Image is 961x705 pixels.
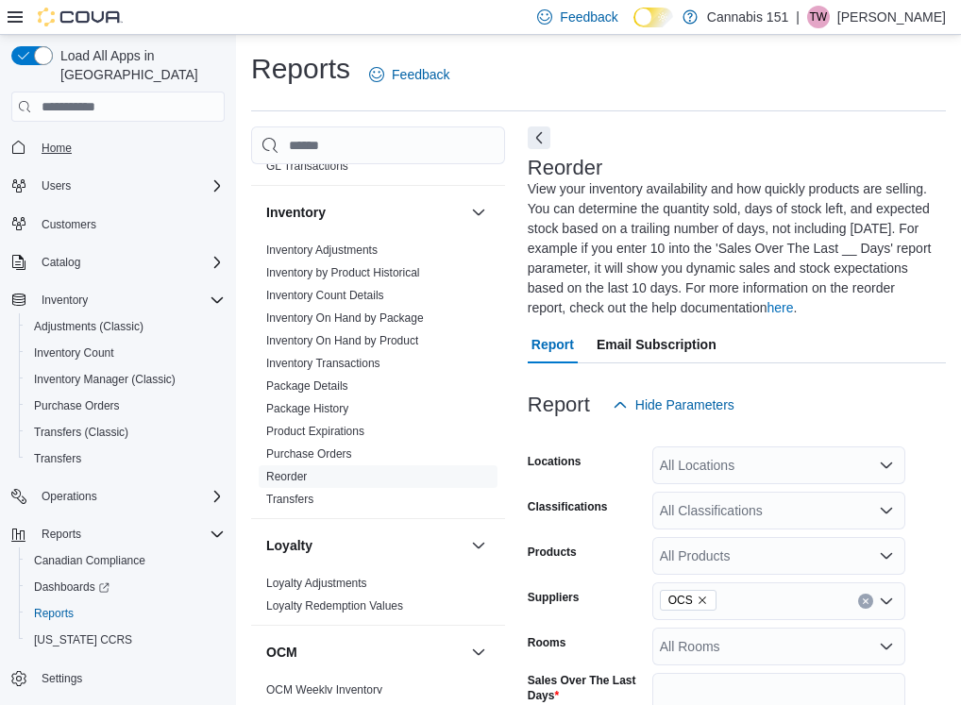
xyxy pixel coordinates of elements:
[19,627,232,653] button: [US_STATE] CCRS
[26,368,225,391] span: Inventory Manager (Classic)
[34,345,114,361] span: Inventory Count
[34,523,225,546] span: Reports
[266,470,307,483] a: Reorder
[19,366,232,393] button: Inventory Manager (Classic)
[26,447,225,470] span: Transfers
[26,421,225,444] span: Transfers (Classic)
[266,159,348,173] a: GL Transactions
[796,6,800,28] p: |
[266,402,348,415] a: Package History
[810,6,828,28] span: TW
[467,641,490,663] button: OCM
[42,217,96,232] span: Customers
[34,485,105,508] button: Operations
[34,485,225,508] span: Operations
[467,201,490,224] button: Inventory
[26,421,136,444] a: Transfers (Classic)
[560,8,617,26] span: Feedback
[19,600,232,627] button: Reports
[251,239,505,518] div: Inventory
[26,549,225,572] span: Canadian Compliance
[26,315,151,338] a: Adjustments (Classic)
[26,368,183,391] a: Inventory Manager (Classic)
[34,289,225,311] span: Inventory
[34,451,81,466] span: Transfers
[266,536,312,555] h3: Loyalty
[4,173,232,199] button: Users
[34,579,110,595] span: Dashboards
[858,594,873,609] button: Clear input
[528,126,550,149] button: Next
[19,445,232,472] button: Transfers
[633,8,673,27] input: Dark Mode
[34,632,132,647] span: [US_STATE] CCRS
[34,425,128,440] span: Transfers (Classic)
[4,249,232,276] button: Catalog
[4,133,232,160] button: Home
[266,643,464,662] button: OCM
[266,334,418,347] a: Inventory On Hand by Product
[266,203,326,222] h3: Inventory
[34,251,225,274] span: Catalog
[266,425,364,438] a: Product Expirations
[528,499,608,514] label: Classifications
[633,27,634,28] span: Dark Mode
[26,576,117,598] a: Dashboards
[837,6,946,28] p: [PERSON_NAME]
[266,243,378,257] a: Inventory Adjustments
[26,342,225,364] span: Inventory Count
[19,574,232,600] a: Dashboards
[807,6,830,28] div: Tisha Williams
[531,326,574,363] span: Report
[635,395,734,414] span: Hide Parameters
[266,289,384,302] a: Inventory Count Details
[266,357,380,370] a: Inventory Transactions
[19,393,232,419] button: Purchase Orders
[26,394,225,417] span: Purchase Orders
[597,326,717,363] span: Email Subscription
[266,203,464,222] button: Inventory
[266,379,348,393] a: Package Details
[697,595,708,606] button: Remove OCS from selection in this group
[528,454,582,469] label: Locations
[19,547,232,574] button: Canadian Compliance
[26,315,225,338] span: Adjustments (Classic)
[34,137,79,159] a: Home
[266,577,367,590] a: Loyalty Adjustments
[4,664,232,692] button: Settings
[528,590,580,605] label: Suppliers
[26,602,81,625] a: Reports
[34,319,143,334] span: Adjustments (Classic)
[266,493,313,506] a: Transfers
[19,313,232,340] button: Adjustments (Classic)
[879,458,894,473] button: Open list of options
[266,536,464,555] button: Loyalty
[605,386,742,424] button: Hide Parameters
[528,545,577,560] label: Products
[467,534,490,557] button: Loyalty
[26,576,225,598] span: Dashboards
[42,527,81,542] span: Reports
[19,419,232,445] button: Transfers (Classic)
[4,483,232,510] button: Operations
[26,629,140,651] a: [US_STATE] CCRS
[26,549,153,572] a: Canadian Compliance
[34,213,104,236] a: Customers
[34,667,90,690] a: Settings
[767,300,794,315] a: here
[42,671,82,686] span: Settings
[42,178,71,193] span: Users
[34,398,120,413] span: Purchase Orders
[251,572,505,625] div: Loyalty
[266,447,352,461] a: Purchase Orders
[26,602,225,625] span: Reports
[26,447,89,470] a: Transfers
[34,175,225,197] span: Users
[34,523,89,546] button: Reports
[38,8,123,26] img: Cova
[34,251,88,274] button: Catalog
[879,594,894,609] button: Open list of options
[528,179,936,318] div: View your inventory availability and how quickly products are selling. You can determine the quan...
[528,394,590,416] h3: Report
[42,141,72,156] span: Home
